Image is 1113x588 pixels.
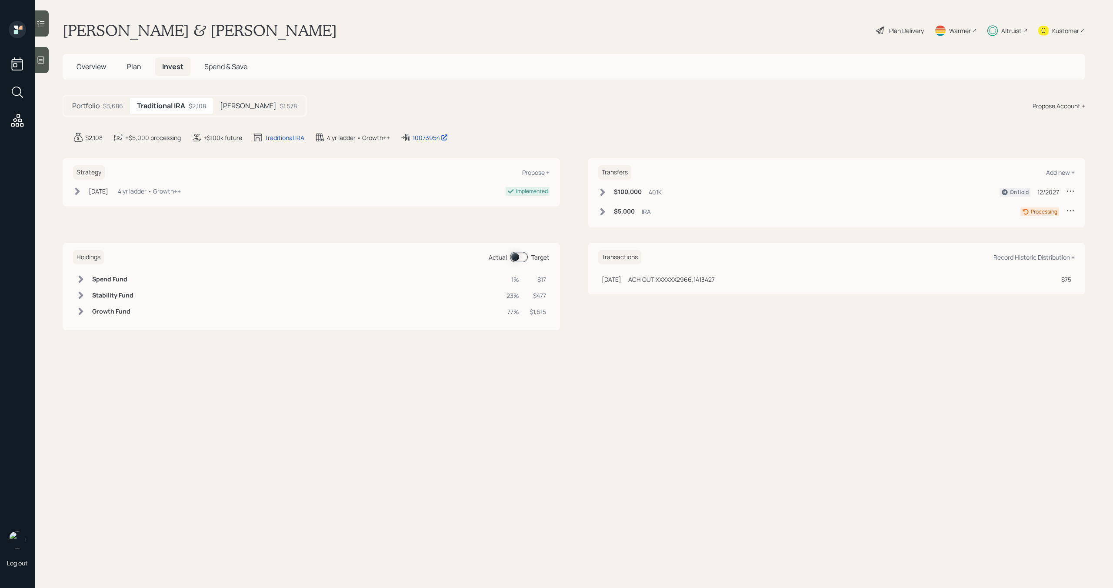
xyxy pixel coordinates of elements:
span: Spend & Save [204,62,247,71]
div: IRA [642,207,651,216]
div: [DATE] [602,275,621,284]
h6: $100,000 [614,188,642,196]
h6: Spend Fund [92,276,133,283]
div: Target [531,253,550,262]
div: 10073954 [413,133,448,142]
div: Add new + [1046,168,1075,177]
div: Log out [7,559,28,567]
div: Propose Account + [1033,101,1085,110]
h5: Portfolio [72,102,100,110]
div: Kustomer [1052,26,1079,35]
div: 23% [507,291,519,300]
h6: Holdings [73,250,104,264]
span: Overview [77,62,106,71]
div: 77% [507,307,519,316]
h6: Transactions [598,250,641,264]
div: Altruist [1001,26,1022,35]
div: $477 [530,291,546,300]
div: 12/2027 [1037,187,1059,197]
div: +$5,000 processing [125,133,181,142]
div: Implemented [516,187,548,195]
div: 1% [507,275,519,284]
div: 401K [649,187,662,197]
h6: Transfers [598,165,631,180]
div: 4 yr ladder • Growth++ [327,133,390,142]
div: +$100k future [203,133,242,142]
div: $1,615 [530,307,546,316]
div: $1,578 [280,101,297,110]
span: Plan [127,62,141,71]
div: Traditional IRA [265,133,304,142]
div: Propose + [522,168,550,177]
h5: [PERSON_NAME] [220,102,277,110]
div: Processing [1031,208,1057,216]
div: 4 yr ladder • Growth++ [118,187,181,196]
div: Record Historic Distribution + [993,253,1075,261]
h1: [PERSON_NAME] & [PERSON_NAME] [63,21,337,40]
h6: $5,000 [614,208,635,215]
div: Warmer [949,26,971,35]
div: $2,108 [85,133,103,142]
div: [DATE] [89,187,108,196]
div: $3,686 [103,101,123,110]
div: Plan Delivery [889,26,924,35]
div: $75 [1061,275,1071,284]
div: $2,108 [189,101,206,110]
span: Invest [162,62,183,71]
h5: Traditional IRA [137,102,185,110]
div: Actual [489,253,507,262]
div: $17 [530,275,546,284]
img: michael-russo-headshot.png [9,531,26,548]
h6: Stability Fund [92,292,133,299]
h6: Growth Fund [92,308,133,315]
div: On Hold [1010,188,1029,196]
div: ACH OUT XXXXXX2966;1413427 [628,275,715,284]
h6: Strategy [73,165,105,180]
